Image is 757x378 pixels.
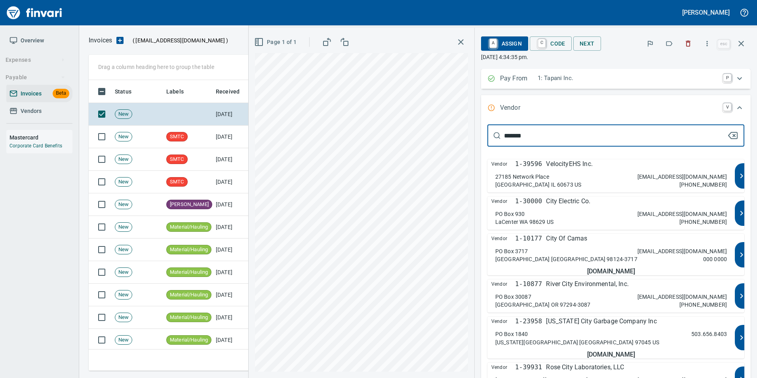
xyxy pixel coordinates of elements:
span: Material/Hauling [167,246,211,254]
span: Next [580,39,595,49]
span: Vendor [491,363,515,372]
span: Vendor [491,279,515,289]
p: [EMAIL_ADDRESS][DOMAIN_NAME] [637,247,727,255]
td: [DATE] [213,171,256,193]
button: Vendor1-10177City Of CamasPO Box 3717[GEOGRAPHIC_DATA] [GEOGRAPHIC_DATA] 98124-3717[EMAIL_ADDRESS... [487,234,744,275]
button: Next [573,36,601,51]
span: Status [115,87,142,96]
p: Invoices [89,36,112,45]
button: Vendor1-23958[US_STATE] City Garbage Company IncPO Box 1840[US_STATE][GEOGRAPHIC_DATA] [GEOGRAPHI... [487,317,744,358]
span: Invoices [21,89,42,99]
td: [DATE] [213,284,256,306]
span: New [115,269,132,276]
span: New [115,223,132,231]
p: Pay From [500,74,538,84]
p: [DATE] 4:34:35 pm. [481,53,751,61]
p: PO Box 3717 [495,247,528,255]
span: Material/Hauling [167,269,211,276]
span: New [115,336,132,344]
td: [DATE] [213,193,256,216]
p: [PHONE_NUMBER] [679,218,727,226]
p: PO Box 1840 [495,330,528,338]
p: [EMAIL_ADDRESS][DOMAIN_NAME] [637,293,727,301]
span: Expenses [6,55,65,65]
span: New [115,156,132,163]
p: City Electric Co. [546,197,590,206]
span: New [115,246,132,254]
p: [US_STATE][GEOGRAPHIC_DATA] [GEOGRAPHIC_DATA] 97045 US [495,338,659,346]
td: [DATE] [213,126,256,148]
a: esc [718,40,730,48]
button: Payable [2,70,68,85]
span: Payable [6,73,65,82]
button: AAssign [481,36,528,51]
span: Material/Hauling [167,336,211,344]
span: Received [216,87,240,96]
h5: [DOMAIN_NAME] [491,267,731,275]
h5: [DOMAIN_NAME] [491,350,731,359]
p: [GEOGRAPHIC_DATA] IL 60673 US [495,181,581,189]
a: Vendors [6,102,72,120]
span: New [115,291,132,299]
span: [EMAIL_ADDRESS][DOMAIN_NAME] [135,36,226,44]
span: Page 1 of 1 [256,37,297,47]
p: [US_STATE] City Garbage Company Inc [546,317,656,326]
p: 1: Tapani Inc. [538,74,719,83]
a: InvoicesBeta [6,85,72,103]
td: [DATE] [213,103,256,126]
span: SMTC [167,178,187,186]
span: Received [216,87,250,96]
button: Vendor1-10877River City Environmental, Inc.PO Box 30087[GEOGRAPHIC_DATA] OR 97294-3087[EMAIL_ADDR... [487,279,744,313]
td: [DATE] [213,306,256,329]
div: Expand [481,95,751,121]
nav: breadcrumb [89,36,112,45]
p: 1-10177 [515,234,542,243]
p: River City Environmental, Inc. [546,279,629,289]
p: [GEOGRAPHIC_DATA] OR 97294-3087 [495,301,591,309]
span: Beta [53,89,69,98]
span: New [115,314,132,321]
p: 1-30000 [515,197,542,206]
p: VelocityEHS Inc. [546,159,592,169]
span: Material/Hauling [167,291,211,299]
p: [EMAIL_ADDRESS][DOMAIN_NAME] [637,173,727,181]
p: 1-10877 [515,279,542,289]
a: C [538,39,546,48]
p: Rose City Laboratories, LLC [546,363,624,372]
span: Code [536,37,565,50]
h6: Mastercard [10,133,72,142]
button: Labels [660,35,678,52]
button: [PERSON_NAME] [680,6,732,19]
button: Discard [679,35,697,52]
a: A [489,39,497,48]
span: New [115,178,132,186]
span: Status [115,87,131,96]
span: New [115,111,132,118]
span: SMTC [167,156,187,163]
p: Vendor [500,103,538,113]
a: Finvari [5,3,64,22]
a: P [723,74,731,82]
span: Labels [166,87,194,96]
span: Vendor [491,234,515,243]
td: [DATE] [213,239,256,261]
button: Expenses [2,53,68,67]
span: Vendor [491,159,515,169]
a: Corporate Card Benefits [10,143,62,149]
td: [DATE] [213,148,256,171]
h5: [PERSON_NAME] [682,8,730,17]
span: Vendor [491,197,515,206]
button: Vendor1-30000City Electric Co.PO Box 930LaCenter WA 98629 US[EMAIL_ADDRESS][DOMAIN_NAME][PHONE_NU... [487,197,744,230]
td: [DATE] [213,216,256,239]
button: CCode [530,36,572,51]
span: Overview [21,36,44,46]
button: Page 1 of 1 [253,35,300,50]
span: Material/Hauling [167,223,211,231]
p: 1-39931 [515,363,542,372]
p: 1-23958 [515,317,542,326]
a: Overview [6,32,72,50]
button: Flag [641,35,659,52]
button: More [698,35,716,52]
div: Expand [481,69,751,89]
p: 000 0000 [703,255,727,263]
